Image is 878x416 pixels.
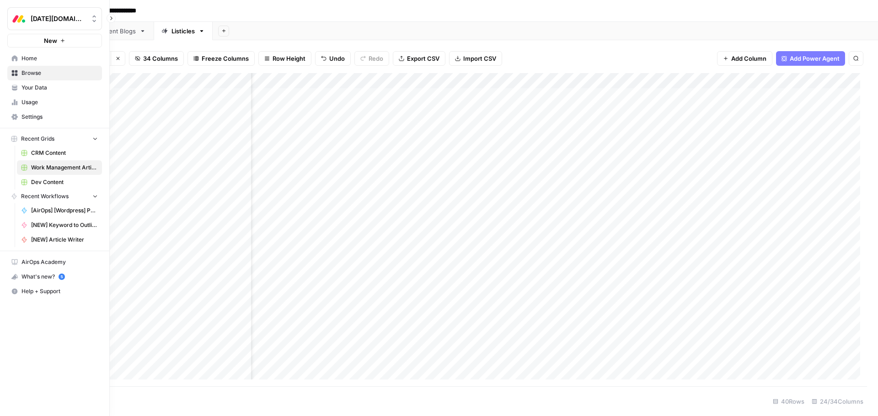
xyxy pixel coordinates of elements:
a: AirOps Academy [7,255,102,269]
span: CRM Content [31,149,98,157]
span: 34 Columns [143,54,178,63]
span: Help + Support [21,287,98,295]
span: Export CSV [407,54,439,63]
button: Import CSV [449,51,502,66]
span: Settings [21,113,98,121]
span: Freeze Columns [202,54,249,63]
span: [DATE][DOMAIN_NAME] [31,14,86,23]
span: Your Data [21,84,98,92]
a: Dev Content [17,175,102,190]
button: Workspace: Monday.com [7,7,102,30]
button: Freeze Columns [187,51,255,66]
span: Undo [329,54,345,63]
a: Home [7,51,102,66]
span: Home [21,54,98,63]
span: Usage [21,98,98,106]
a: CRM Content [17,146,102,160]
a: Usage [7,95,102,110]
div: What's new? [8,270,102,284]
a: Settings [7,110,102,124]
span: Recent Grids [21,135,54,143]
span: Browse [21,69,98,77]
button: Recent Grids [7,132,102,146]
span: Add Column [731,54,766,63]
span: AirOps Academy [21,258,98,266]
div: 24/34 Columns [808,394,867,409]
button: Redo [354,51,389,66]
button: Add Power Agent [776,51,845,66]
button: Recent Workflows [7,190,102,203]
span: Import CSV [463,54,496,63]
button: New [7,34,102,47]
a: 5 [59,274,65,280]
a: [NEW] Article Writer [17,232,102,247]
button: Undo [315,51,351,66]
span: [NEW] Keyword to Outline [31,221,98,229]
span: [AirOps] [Wordpress] Publish Cornerstone Post [31,206,98,215]
div: 40 Rows [769,394,808,409]
button: Row Height [258,51,311,66]
span: Redo [369,54,383,63]
a: Browse [7,66,102,80]
span: Add Power Agent [790,54,840,63]
text: 5 [60,274,63,279]
button: Add Column [717,51,772,66]
a: [AirOps] [Wordpress] Publish Cornerstone Post [17,203,102,218]
div: Listicles [171,26,195,36]
a: [NEW] Keyword to Outline [17,218,102,232]
span: Recent Workflows [21,192,69,200]
button: Export CSV [393,51,445,66]
span: Dev Content [31,178,98,186]
span: [NEW] Article Writer [31,236,98,244]
span: New [44,36,57,45]
button: Help + Support [7,284,102,299]
a: Listicles [154,22,213,40]
button: 34 Columns [129,51,184,66]
span: Work Management Article Grid [31,163,98,172]
button: What's new? 5 [7,269,102,284]
span: Row Height [273,54,305,63]
a: Your Data [7,80,102,95]
img: Monday.com Logo [11,11,27,27]
a: Work Management Article Grid [17,160,102,175]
